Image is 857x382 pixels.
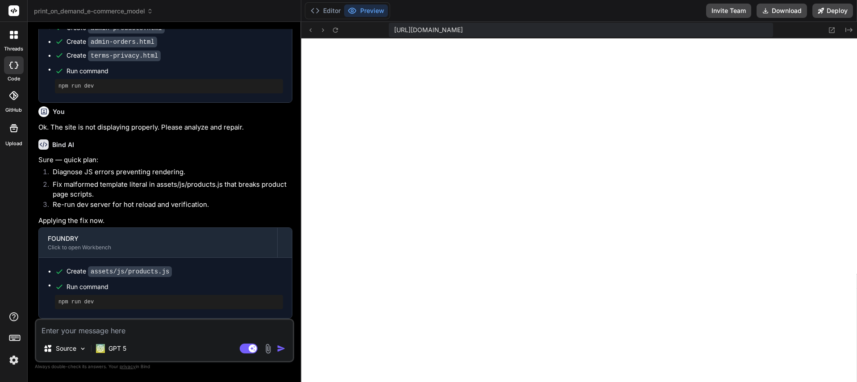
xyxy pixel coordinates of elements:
[4,45,23,53] label: threads
[88,50,161,61] code: terms-privacy.html
[58,83,279,90] pre: npm run dev
[48,234,268,243] div: FOUNDRY
[5,140,22,147] label: Upload
[35,362,294,371] p: Always double-check its answers. Your in Bind
[8,75,20,83] label: code
[56,344,76,353] p: Source
[38,155,292,165] p: Sure — quick plan:
[263,344,273,354] img: attachment
[38,122,292,133] p: Ok. The site is not displaying properly. Please analyze and repair.
[706,4,751,18] button: Invite Team
[88,266,172,277] code: assets/js/products.js
[58,298,279,306] pre: npm run dev
[39,228,277,257] button: FOUNDRYClick to open Workbench
[46,167,292,180] li: Diagnose JS errors preventing rendering.
[53,107,65,116] h6: You
[6,353,21,368] img: settings
[34,7,153,16] span: print_on_demand_e-commerce_model
[301,38,857,382] iframe: Preview
[52,140,74,149] h6: Bind AI
[67,23,165,33] div: Create
[344,4,388,17] button: Preview
[67,37,157,46] div: Create
[46,200,292,212] li: Re-run dev server for hot reload and verification.
[48,244,268,251] div: Click to open Workbench
[394,25,463,34] span: [URL][DOMAIN_NAME]
[812,4,853,18] button: Deploy
[67,51,161,60] div: Create
[67,67,283,76] span: Run command
[79,345,87,353] img: Pick Models
[757,4,807,18] button: Download
[120,364,136,369] span: privacy
[88,37,157,47] code: admin-orders.html
[307,4,344,17] button: Editor
[96,344,105,353] img: GPT 5
[38,216,292,226] p: Applying the fix now.
[67,267,172,276] div: Create
[108,344,126,353] p: GPT 5
[277,344,286,353] img: icon
[67,282,283,291] span: Run command
[5,106,22,114] label: GitHub
[46,180,292,200] li: Fix malformed template literal in assets/js/products.js that breaks product page scripts.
